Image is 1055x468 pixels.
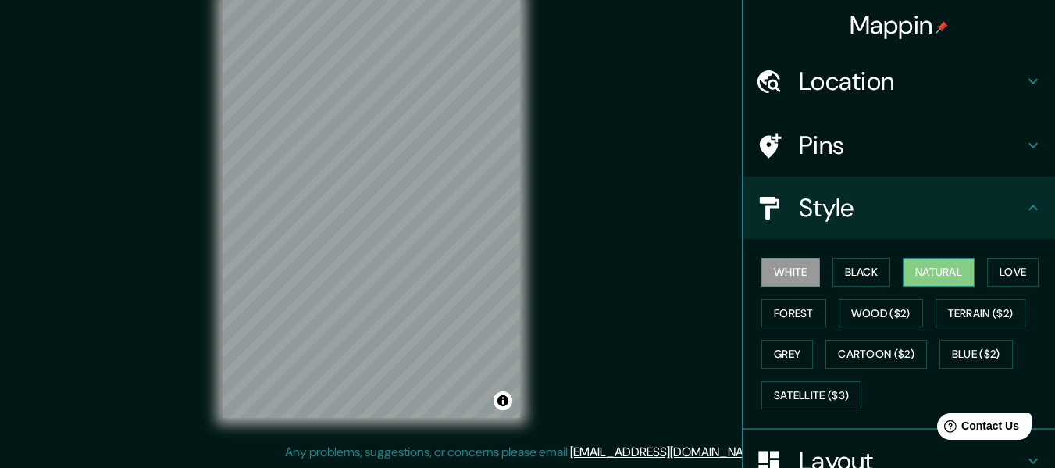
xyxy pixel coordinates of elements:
h4: Location [799,66,1024,97]
img: pin-icon.png [936,21,948,34]
button: Satellite ($3) [761,381,861,410]
button: Love [987,258,1039,287]
button: Wood ($2) [839,299,923,328]
button: Blue ($2) [939,340,1013,369]
h4: Mappin [850,9,949,41]
h4: Pins [799,130,1024,161]
button: Forest [761,299,826,328]
button: Black [832,258,891,287]
div: Location [743,50,1055,113]
button: Toggle attribution [494,391,512,410]
button: Natural [903,258,975,287]
button: Terrain ($2) [936,299,1026,328]
button: White [761,258,820,287]
div: Pins [743,114,1055,177]
button: Grey [761,340,813,369]
h4: Style [799,192,1024,223]
p: Any problems, suggestions, or concerns please email . [285,443,765,462]
iframe: Help widget launcher [916,407,1038,451]
div: Style [743,177,1055,239]
button: Cartoon ($2) [825,340,927,369]
a: [EMAIL_ADDRESS][DOMAIN_NAME] [570,444,763,460]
